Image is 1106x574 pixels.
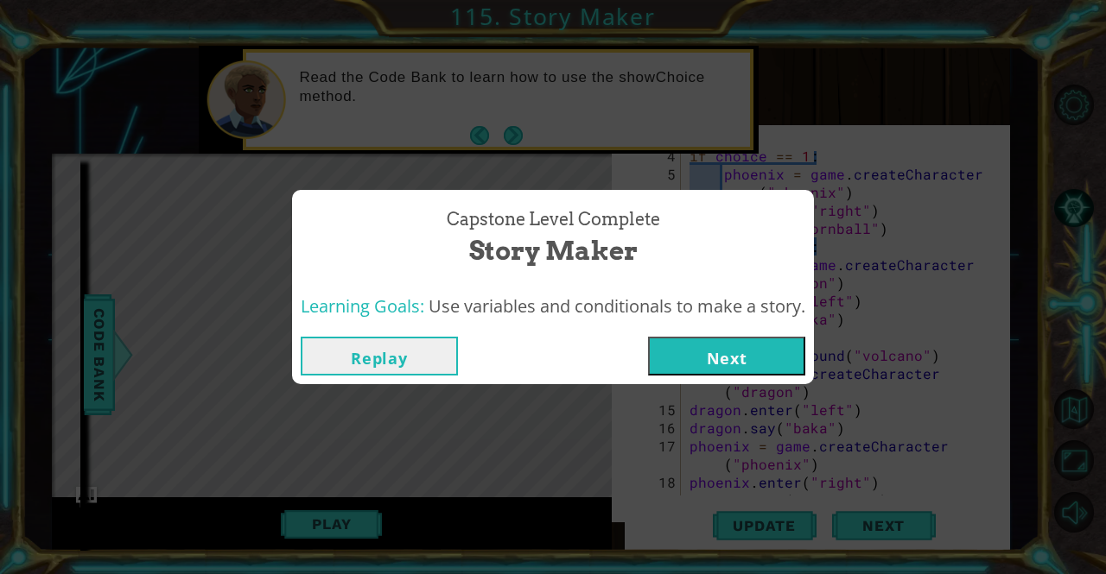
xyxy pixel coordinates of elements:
span: Story Maker [469,232,638,269]
span: Capstone Level Complete [447,207,660,232]
button: Replay [301,337,458,375]
span: Learning Goals: [301,294,424,318]
button: Next [648,337,805,375]
span: Use variables and conditionals to make a story. [429,294,805,318]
